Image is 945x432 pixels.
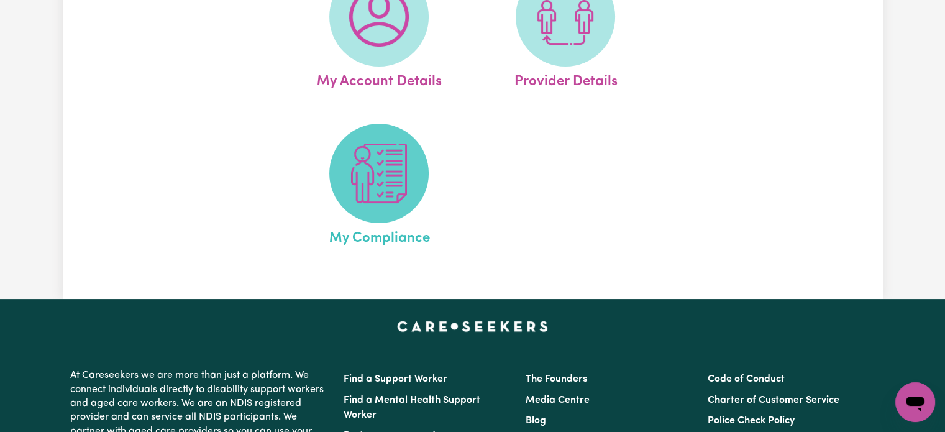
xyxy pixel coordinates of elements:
[514,67,617,93] span: Provider Details
[344,374,447,384] a: Find a Support Worker
[526,374,587,384] a: The Founders
[708,416,795,426] a: Police Check Policy
[344,395,480,420] a: Find a Mental Health Support Worker
[708,395,839,405] a: Charter of Customer Service
[329,223,429,249] span: My Compliance
[526,395,590,405] a: Media Centre
[317,67,442,93] span: My Account Details
[526,416,546,426] a: Blog
[397,321,548,331] a: Careseekers home page
[290,124,468,249] a: My Compliance
[708,374,785,384] a: Code of Conduct
[895,382,935,422] iframe: Button to launch messaging window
